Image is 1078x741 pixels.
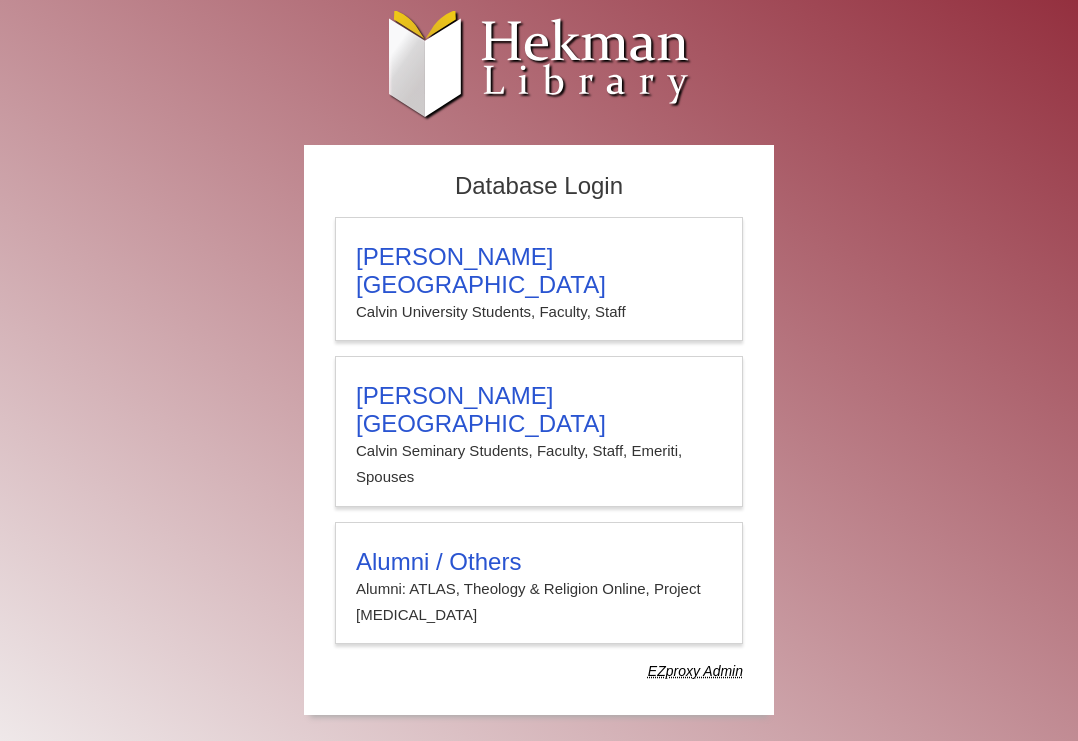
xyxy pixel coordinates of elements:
[356,243,722,299] h3: [PERSON_NAME][GEOGRAPHIC_DATA]
[335,217,743,341] a: [PERSON_NAME][GEOGRAPHIC_DATA]Calvin University Students, Faculty, Staff
[325,166,753,207] h2: Database Login
[648,663,743,679] dfn: Use Alumni login
[356,299,722,325] p: Calvin University Students, Faculty, Staff
[356,548,722,629] summary: Alumni / OthersAlumni: ATLAS, Theology & Religion Online, Project [MEDICAL_DATA]
[356,438,722,491] p: Calvin Seminary Students, Faculty, Staff, Emeriti, Spouses
[335,356,743,507] a: [PERSON_NAME][GEOGRAPHIC_DATA]Calvin Seminary Students, Faculty, Staff, Emeriti, Spouses
[356,576,722,629] p: Alumni: ATLAS, Theology & Religion Online, Project [MEDICAL_DATA]
[356,382,722,438] h3: [PERSON_NAME][GEOGRAPHIC_DATA]
[356,548,722,576] h3: Alumni / Others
